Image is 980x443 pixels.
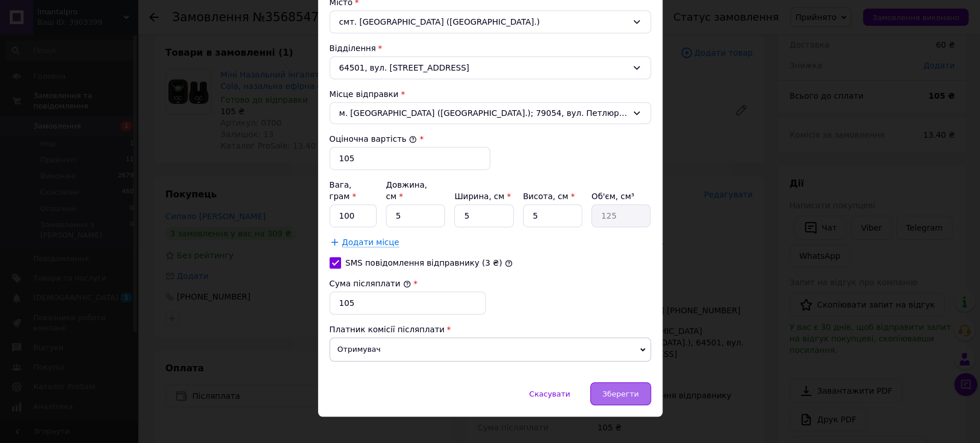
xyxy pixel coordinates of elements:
label: Ширина, см [454,192,510,201]
span: Скасувати [529,390,570,398]
div: Місце відправки [330,88,651,100]
label: Висота, см [523,192,575,201]
label: SMS повідомлення відправнику (3 ₴) [346,258,502,267]
span: Додати місце [342,238,400,247]
div: Відділення [330,42,651,54]
span: м. [GEOGRAPHIC_DATA] ([GEOGRAPHIC_DATA].); 79054, вул. Петлюри, 2 [339,107,627,119]
span: Отримувач [330,337,651,362]
label: Довжина, см [386,180,427,201]
label: Вага, грам [330,180,357,201]
label: Сума післяплати [330,279,411,288]
label: Оціночна вартість [330,134,417,143]
div: Об'єм, см³ [591,191,650,202]
span: Зберегти [602,390,638,398]
div: смт. [GEOGRAPHIC_DATA] ([GEOGRAPHIC_DATA].) [330,10,651,33]
span: Платник комісії післяплати [330,325,445,334]
div: 64501, вул. [STREET_ADDRESS] [330,56,651,79]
